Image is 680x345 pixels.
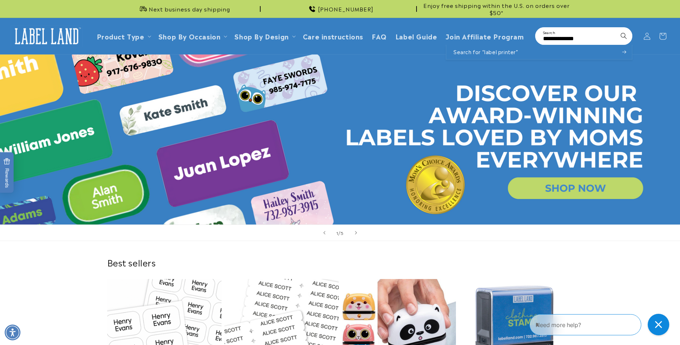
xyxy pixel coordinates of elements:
[154,28,230,44] summary: Shop By Occasion
[441,28,528,44] a: Join Affiliate Program
[299,28,367,44] a: Care instructions
[107,257,573,268] h2: Best sellers
[11,25,82,47] img: Label Land
[348,225,364,241] button: Next slide
[367,28,391,44] a: FAQ
[149,5,230,13] span: Next business day shipping
[303,32,363,40] span: Care instructions
[8,22,85,50] a: Label Land
[395,32,437,40] span: Label Guide
[230,28,298,44] summary: Shop By Design
[336,229,338,236] span: 1
[97,31,144,41] a: Product Type
[5,325,20,340] div: Accessibility Menu
[616,28,632,44] button: Search
[338,229,341,236] span: /
[317,225,332,241] button: Previous slide
[600,28,616,44] button: Clear search term
[92,28,154,44] summary: Product Type
[158,32,221,40] span: Shop By Occasion
[529,311,673,338] iframe: Gorgias Floating Chat
[318,5,374,13] span: [PHONE_NUMBER]
[341,229,344,236] span: 5
[446,32,524,40] span: Join Affiliate Program
[391,28,442,44] a: Label Guide
[372,32,387,40] span: FAQ
[234,31,289,41] a: Shop By Design
[420,2,573,16] span: Enjoy free shipping within the U.S. on orders over $50*
[4,158,10,188] span: Rewards
[453,48,518,56] span: Search for “label printer”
